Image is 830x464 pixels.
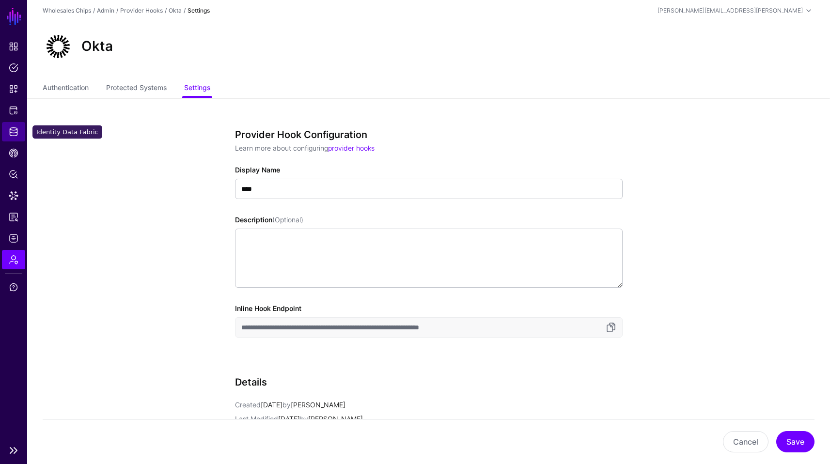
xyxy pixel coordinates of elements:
[2,186,25,205] a: Data Lens
[9,42,18,51] span: Dashboard
[235,401,261,409] span: Created
[300,415,308,423] span: by
[163,6,169,15] div: /
[2,122,25,141] a: Identity Data Fabric
[43,31,74,62] img: svg+xml;base64,PHN2ZyB3aWR0aD0iNjQiIGhlaWdodD0iNjQiIHZpZXdCb3g9IjAgMCA2NCA2NCIgZmlsbD0ibm9uZSIgeG...
[2,165,25,184] a: Policy Lens
[188,7,210,14] strong: Settings
[9,282,18,292] span: Support
[300,415,363,423] app-identifier: [PERSON_NAME]
[184,79,210,98] a: Settings
[282,401,345,409] app-identifier: [PERSON_NAME]
[9,63,18,73] span: Policies
[328,144,375,152] a: provider hooks
[278,415,300,423] span: [DATE]
[2,143,25,163] a: CAEP Hub
[9,233,18,243] span: Logs
[776,431,814,452] button: Save
[2,250,25,269] a: Admin
[6,6,22,27] a: SGNL
[9,212,18,222] span: Reports
[169,7,182,14] a: Okta
[272,216,303,224] span: (Optional)
[235,215,303,225] label: Description
[43,7,91,14] a: Wholesales Chips
[282,401,291,409] span: by
[235,129,623,140] h3: Provider Hook Configuration
[261,401,282,409] span: [DATE]
[120,7,163,14] a: Provider Hooks
[723,431,768,452] button: Cancel
[235,165,280,175] label: Display Name
[658,6,803,15] div: [PERSON_NAME][EMAIL_ADDRESS][PERSON_NAME]
[43,79,89,98] a: Authentication
[9,255,18,264] span: Admin
[9,191,18,201] span: Data Lens
[81,38,113,55] h2: Okta
[235,303,301,313] label: Inline Hook Endpoint
[182,6,188,15] div: /
[2,207,25,227] a: Reports
[9,170,18,179] span: Policy Lens
[32,125,102,139] div: Identity Data Fabric
[106,79,167,98] a: Protected Systems
[2,58,25,77] a: Policies
[9,84,18,94] span: Snippets
[2,101,25,120] a: Protected Systems
[2,229,25,248] a: Logs
[235,376,623,388] h3: Details
[97,7,114,14] a: Admin
[235,143,623,153] p: Learn more about configuring
[9,106,18,115] span: Protected Systems
[114,6,120,15] div: /
[2,79,25,99] a: Snippets
[9,127,18,137] span: Identity Data Fabric
[91,6,97,15] div: /
[2,37,25,56] a: Dashboard
[235,415,278,423] span: Last Modified
[9,148,18,158] span: CAEP Hub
